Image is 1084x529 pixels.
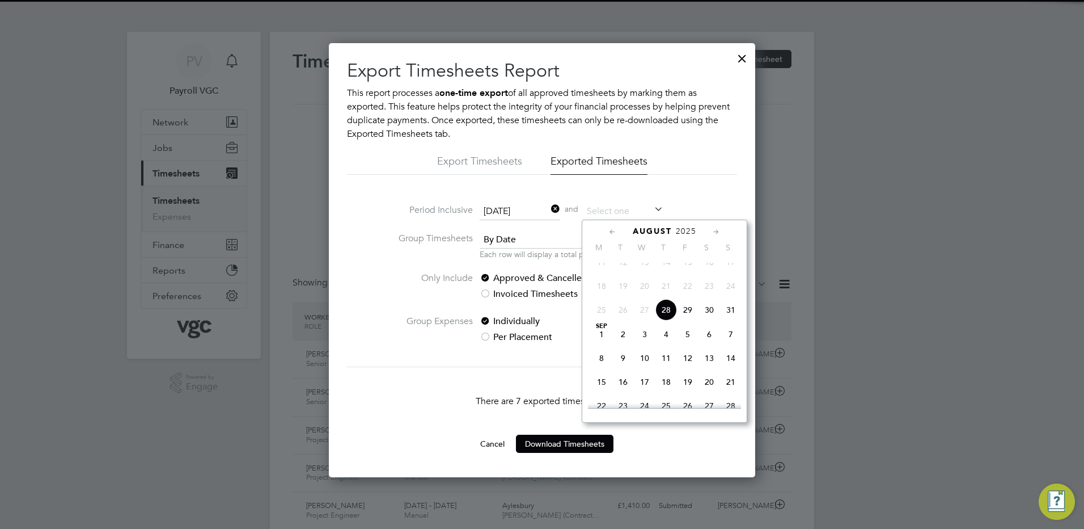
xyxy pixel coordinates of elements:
span: 13 [634,251,655,273]
span: 17 [634,371,655,393]
span: 26 [677,395,698,417]
input: Select one [480,203,560,220]
p: There are 7 exported timesheets. [347,394,737,408]
span: 27 [698,395,720,417]
span: 14 [720,347,742,369]
span: S [696,242,717,253]
span: 30 [698,299,720,321]
span: 18 [591,275,612,297]
label: Invoiced Timesheets [480,287,670,301]
li: Exported Timesheets [551,154,647,175]
h2: Export Timesheets Report [347,59,737,83]
label: Only Include [388,271,473,301]
span: 26 [612,299,634,321]
span: 13 [698,347,720,369]
span: 6 [698,324,720,345]
span: 21 [655,275,677,297]
span: 15 [591,371,612,393]
span: 16 [612,371,634,393]
label: Individually [480,314,670,328]
span: 4 [655,324,677,345]
p: This report processes a of all approved timesheets by marking them as exported. This feature help... [347,86,737,141]
span: 16 [698,251,720,273]
span: 31 [720,299,742,321]
span: 28 [720,395,742,417]
span: S [717,242,739,253]
span: 20 [698,371,720,393]
span: 18 [655,371,677,393]
span: W [631,242,653,253]
span: 7 [720,324,742,345]
span: 14 [655,251,677,273]
span: 21 [720,371,742,393]
span: 15 [677,251,698,273]
span: 23 [698,275,720,297]
span: 12 [677,347,698,369]
span: 8 [591,347,612,369]
span: 2025 [676,226,696,236]
span: 2 [612,324,634,345]
span: 29 [677,299,698,321]
span: 28 [655,299,677,321]
span: 3 [634,324,655,345]
span: 19 [612,275,634,297]
button: Cancel [471,435,514,453]
span: T [653,242,674,253]
span: 12 [612,251,634,273]
span: 27 [634,299,655,321]
span: 5 [677,324,698,345]
span: By Date [480,232,591,249]
span: 1 [591,324,612,345]
span: 19 [677,371,698,393]
span: and [560,203,583,220]
button: Download Timesheets [516,435,613,453]
span: 22 [677,275,698,297]
span: T [609,242,631,253]
span: 24 [720,275,742,297]
label: Approved & Cancelled Timesheets [480,271,670,285]
span: Sep [591,324,612,329]
span: 20 [634,275,655,297]
span: 9 [612,347,634,369]
label: Period Inclusive [388,203,473,218]
button: Engage Resource Center [1039,484,1075,520]
span: 23 [612,395,634,417]
input: Select one [583,203,663,220]
label: Per Placement [480,330,670,344]
span: 17 [720,251,742,273]
label: Group Expenses [388,314,473,344]
span: 11 [591,251,612,273]
span: 25 [655,395,677,417]
p: Each row will display a total per date per worker [480,249,651,260]
span: 24 [634,395,655,417]
li: Export Timesheets [437,154,522,175]
span: 25 [591,299,612,321]
span: M [588,242,609,253]
span: 22 [591,395,612,417]
b: one-time export [439,87,508,98]
label: Group Timesheets [388,232,473,258]
span: August [633,226,672,236]
span: 11 [655,347,677,369]
span: 10 [634,347,655,369]
span: F [674,242,696,253]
